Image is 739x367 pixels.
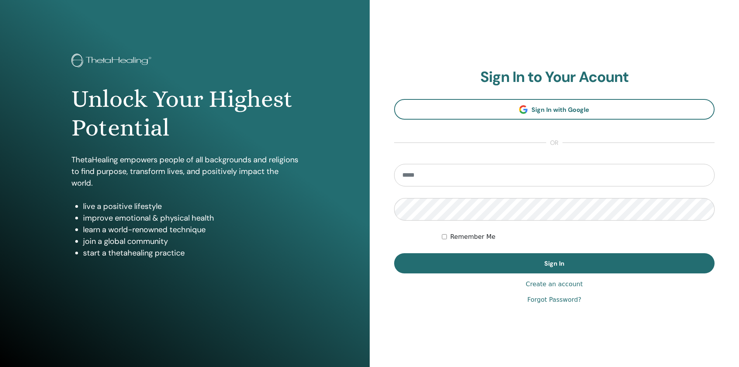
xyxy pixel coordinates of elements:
[83,224,298,235] li: learn a world-renowned technique
[83,212,298,224] li: improve emotional & physical health
[71,154,298,189] p: ThetaHealing empowers people of all backgrounds and religions to find purpose, transform lives, a...
[450,232,495,242] label: Remember Me
[394,68,715,86] h2: Sign In to Your Acount
[71,85,298,143] h1: Unlock Your Highest Potential
[394,253,715,273] button: Sign In
[527,295,581,304] a: Forgot Password?
[442,232,715,242] div: Keep me authenticated indefinitely or until I manually logout
[531,106,589,114] span: Sign In with Google
[546,138,562,148] span: or
[394,99,715,120] a: Sign In with Google
[544,259,564,268] span: Sign In
[83,247,298,259] li: start a thetahealing practice
[526,280,583,289] a: Create an account
[83,200,298,212] li: live a positive lifestyle
[83,235,298,247] li: join a global community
